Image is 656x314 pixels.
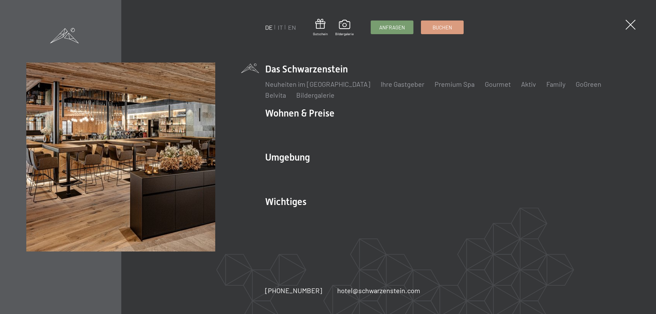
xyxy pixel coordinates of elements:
a: Aktiv [521,80,536,88]
a: Anfragen [371,21,413,34]
a: Premium Spa [435,80,475,88]
a: Family [546,80,565,88]
a: GoGreen [576,80,601,88]
span: Buchen [433,24,452,31]
span: [PHONE_NUMBER] [265,286,322,295]
a: Neuheiten im [GEOGRAPHIC_DATA] [265,80,370,88]
span: Anfragen [379,24,405,31]
a: Gutschein [313,19,328,36]
a: Ihre Gastgeber [381,80,424,88]
a: Belvita [265,91,286,99]
a: Buchen [421,21,463,34]
a: hotel@schwarzenstein.com [337,286,420,295]
a: EN [288,24,296,31]
span: Bildergalerie [335,31,354,36]
a: DE [265,24,273,31]
a: Bildergalerie [296,91,334,99]
a: IT [278,24,283,31]
a: Gourmet [485,80,511,88]
span: Gutschein [313,31,328,36]
a: [PHONE_NUMBER] [265,286,322,295]
a: Bildergalerie [335,20,354,36]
